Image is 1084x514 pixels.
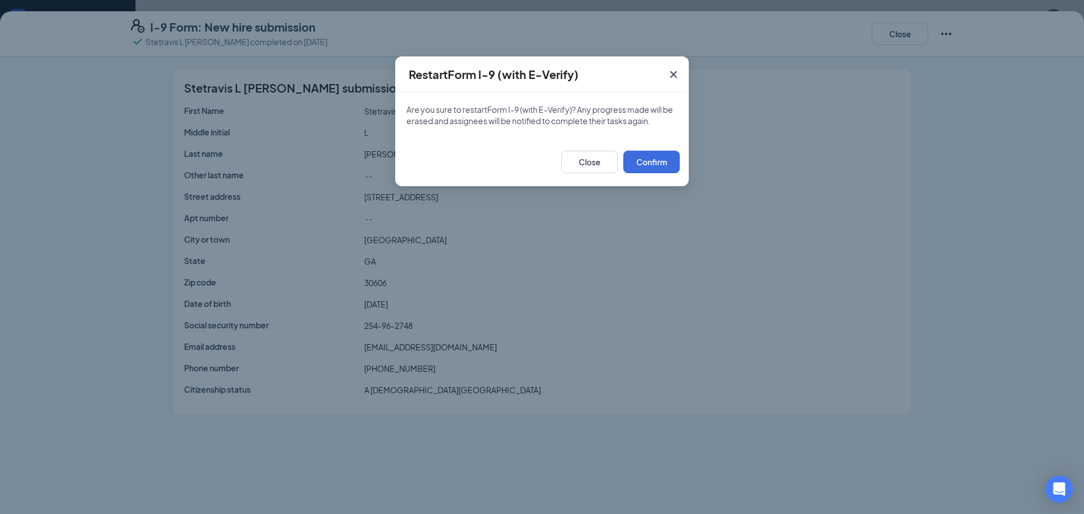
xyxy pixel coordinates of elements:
h4: Restart Form I-9 (with E-Verify) [409,67,579,82]
button: Close [561,151,618,173]
button: Confirm [623,151,680,173]
div: Open Intercom Messenger [1046,476,1073,503]
svg: Cross [667,68,680,81]
p: Are you sure to restart Form I-9 (with E-Verify) ? Any progress made will be erased and assignees... [406,104,677,126]
button: Close [658,56,689,93]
